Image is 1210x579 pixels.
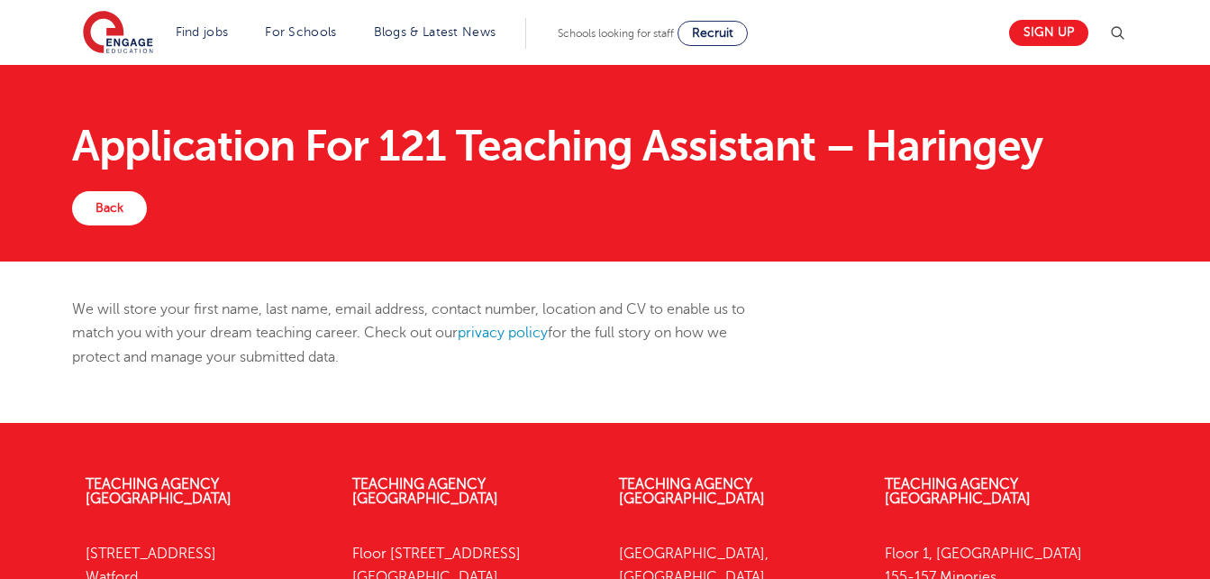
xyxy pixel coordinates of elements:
p: We will store your first name, last name, email address, contact number, location and CV to enabl... [72,298,774,369]
a: Teaching Agency [GEOGRAPHIC_DATA] [86,476,232,507]
a: Find jobs [176,25,229,39]
span: Recruit [692,26,733,40]
a: privacy policy [458,325,548,341]
a: Blogs & Latest News [374,25,496,39]
img: Engage Education [83,11,153,56]
a: Sign up [1009,20,1088,46]
a: Teaching Agency [GEOGRAPHIC_DATA] [885,476,1031,507]
a: For Schools [265,25,336,39]
a: Teaching Agency [GEOGRAPHIC_DATA] [619,476,765,507]
a: Recruit [678,21,748,46]
a: Back [72,191,147,225]
h1: Application For 121 Teaching Assistant – Haringey [72,124,1138,168]
span: Schools looking for staff [558,27,674,40]
a: Teaching Agency [GEOGRAPHIC_DATA] [352,476,498,507]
